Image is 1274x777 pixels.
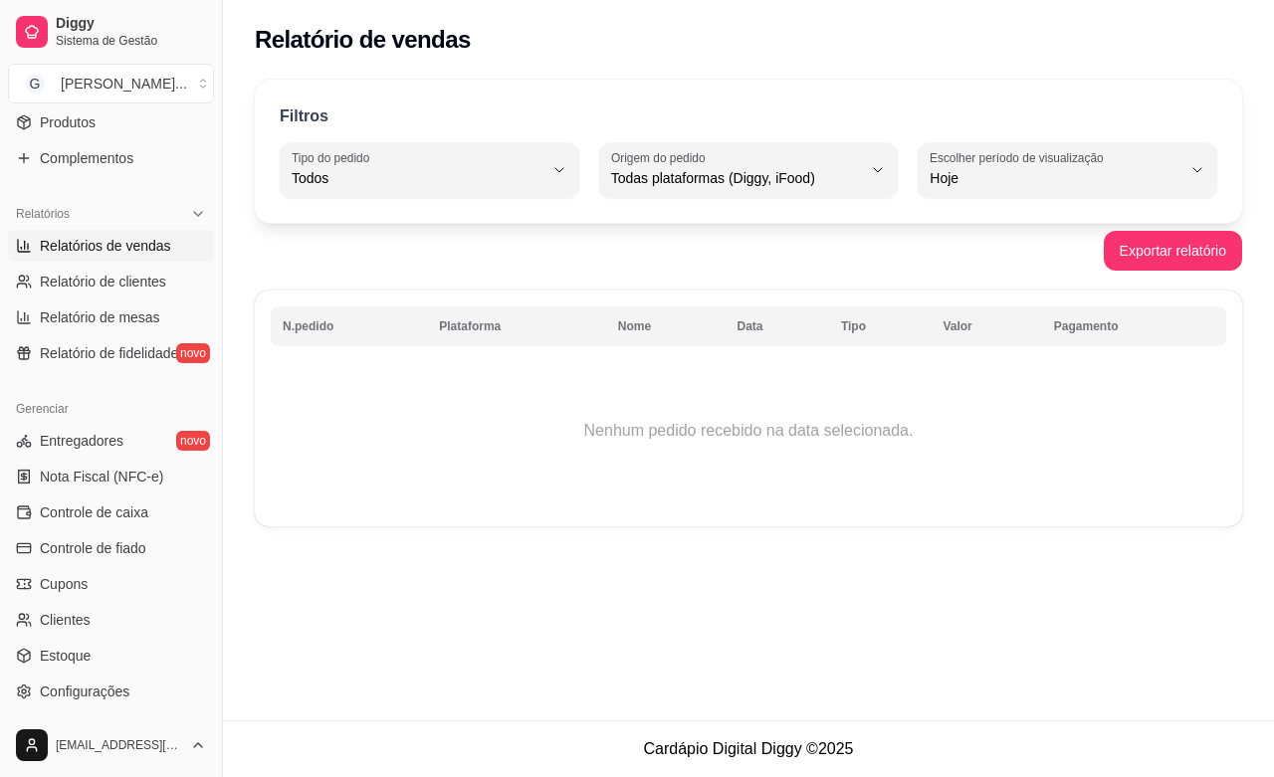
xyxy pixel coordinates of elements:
[8,568,214,600] a: Cupons
[280,142,579,198] button: Tipo do pedidoTodos
[40,236,171,256] span: Relatórios de vendas
[16,206,70,222] span: Relatórios
[1042,306,1226,346] th: Pagamento
[40,502,148,522] span: Controle de caixa
[40,431,123,451] span: Entregadores
[40,272,166,291] span: Relatório de clientes
[255,24,471,56] h2: Relatório de vendas
[280,104,328,128] p: Filtros
[427,306,606,346] th: Plataforma
[8,604,214,636] a: Clientes
[8,532,214,564] a: Controle de fiado
[223,720,1274,777] footer: Cardápio Digital Diggy © 2025
[8,640,214,672] a: Estoque
[25,74,45,94] span: G
[40,681,129,701] span: Configurações
[8,676,214,707] a: Configurações
[40,467,163,486] span: Nota Fiscal (NFC-e)
[611,168,863,188] span: Todas plataformas (Diggy, iFood)
[40,112,96,132] span: Produtos
[40,307,160,327] span: Relatório de mesas
[931,306,1041,346] th: Valor
[271,306,427,346] th: N.pedido
[8,393,214,425] div: Gerenciar
[8,230,214,262] a: Relatórios de vendas
[8,425,214,457] a: Entregadoresnovo
[8,64,214,103] button: Select a team
[8,106,214,138] a: Produtos
[8,721,214,769] button: [EMAIL_ADDRESS][DOMAIN_NAME]
[61,74,187,94] div: [PERSON_NAME] ...
[40,538,146,558] span: Controle de fiado
[40,574,88,594] span: Cupons
[8,461,214,492] a: Nota Fiscal (NFC-e)
[8,142,214,174] a: Complementos
[8,301,214,333] a: Relatório de mesas
[8,337,214,369] a: Relatório de fidelidadenovo
[829,306,932,346] th: Tipo
[292,168,543,188] span: Todos
[56,737,182,753] span: [EMAIL_ADDRESS][DOMAIN_NAME]
[1104,231,1242,271] button: Exportar relatório
[599,142,899,198] button: Origem do pedidoTodas plataformas (Diggy, iFood)
[611,149,712,166] label: Origem do pedido
[918,142,1217,198] button: Escolher período de visualizaçãoHoje
[292,149,376,166] label: Tipo do pedido
[40,343,178,363] span: Relatório de fidelidade
[606,306,726,346] th: Nome
[8,266,214,297] a: Relatório de clientes
[56,15,206,33] span: Diggy
[56,33,206,49] span: Sistema de Gestão
[930,168,1181,188] span: Hoje
[8,8,214,56] a: DiggySistema de Gestão
[726,306,829,346] th: Data
[40,610,91,630] span: Clientes
[40,148,133,168] span: Complementos
[40,646,91,666] span: Estoque
[8,496,214,528] a: Controle de caixa
[271,351,1226,510] td: Nenhum pedido recebido na data selecionada.
[930,149,1110,166] label: Escolher período de visualização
